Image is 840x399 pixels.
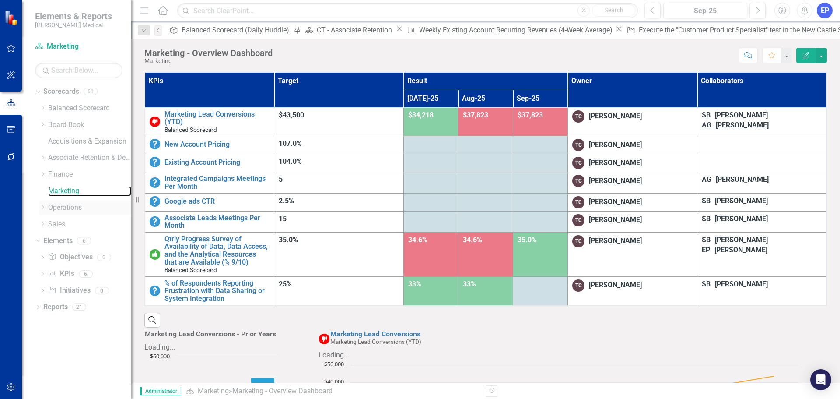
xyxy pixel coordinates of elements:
span: $43,500 [279,111,304,119]
td: Double-Click to Edit Right Click for Context Menu [145,136,274,154]
img: Below Target [319,334,329,344]
img: On or Above Target [150,249,160,260]
td: Double-Click to Edit [697,193,826,211]
img: No Information [150,177,160,188]
a: CT - Associate Retention [302,25,395,35]
div: Loading... [144,343,305,353]
a: Google ads CTR [164,198,269,205]
span: 34.6% [463,236,482,244]
a: Finance [48,169,131,180]
div: CT - Associate Retention [317,25,395,35]
img: No Information [150,157,160,167]
img: ClearPoint Strategy [4,10,20,25]
span: $34,218 [408,111,434,119]
span: 107.0% [279,139,302,148]
div: » [185,386,479,396]
a: Marketing Lead Conversions [330,330,420,338]
div: SB [702,214,710,224]
a: Initiatives [48,286,90,296]
td: Double-Click to Edit [568,136,697,154]
div: [PERSON_NAME] [715,235,768,245]
div: Marketing - Overview Dashboard [144,48,273,58]
span: 15 [279,215,287,223]
div: TC [572,157,584,169]
div: [PERSON_NAME] [715,110,768,120]
span: Balanced Scorecard [164,126,217,133]
span: Balanced Scorecard [164,266,217,273]
a: Marketing [198,387,229,395]
div: Loading... [318,350,827,360]
div: [PERSON_NAME] [715,214,768,224]
a: Marketing [48,186,131,196]
img: No Information [150,196,160,207]
a: Operations [48,203,131,213]
div: SB [702,235,710,245]
a: Balanced Scorecard (Daily Huddle) [167,25,291,35]
span: 35.0% [279,236,298,244]
td: Double-Click to Edit [697,172,826,193]
div: TC [572,175,584,187]
button: EP [817,3,833,18]
a: New Account Pricing [164,141,269,148]
button: Sep-25 [663,3,747,18]
text: $40,000 [324,378,344,385]
div: [PERSON_NAME] [589,140,642,150]
span: Administrator [140,387,181,395]
td: Double-Click to Edit [568,172,697,193]
div: [PERSON_NAME] [589,236,642,246]
span: $37,823 [463,111,488,119]
td: Double-Click to Edit [697,232,826,276]
a: % of Respondents Reporting Frustration with Data Sharing or System Integration [164,279,269,303]
a: Elements [43,236,73,246]
a: Weekly Existing Account Recurring Revenues (4-Week Average) [404,25,614,35]
div: [PERSON_NAME] [715,196,768,206]
div: Balanced Scorecard (Daily Huddle) [182,25,291,35]
a: Marketing [35,42,122,52]
div: [PERSON_NAME] [714,245,767,255]
span: $37,823 [518,111,543,119]
a: Board Book [48,120,131,130]
div: 0 [95,287,109,294]
div: Marketing - Overview Dashboard [232,387,332,395]
div: Weekly Existing Account Recurring Revenues (4-Week Average) [419,25,615,35]
td: Double-Click to Edit [568,232,697,276]
img: No Information [150,139,160,149]
text: $50,000 [324,360,344,368]
a: Associate Retention & Development [48,153,131,163]
span: 33% [408,280,421,288]
button: Search [592,4,636,17]
a: Objectives [48,252,92,262]
div: TC [572,139,584,151]
span: 5 [279,175,283,184]
div: [PERSON_NAME] [589,215,642,225]
div: SB [702,196,710,206]
text: $40,000 [150,381,170,389]
a: Sales [48,219,131,230]
div: [PERSON_NAME] [716,120,769,131]
div: [PERSON_NAME] [716,175,769,185]
img: No Information [150,216,160,227]
td: Double-Click to Edit [568,154,697,172]
td: Double-Click to Edit Right Click for Context Menu [145,154,274,172]
small: Marketing Lead Conversions (YTD) [330,338,421,345]
span: 33% [463,280,476,288]
div: SB [702,110,710,120]
a: Integrated Campaigns Meetings Per Month [164,175,269,190]
div: Sep-25 [666,6,744,16]
div: SB [702,279,710,290]
img: Below Target [150,117,160,127]
div: 61 [84,88,98,95]
div: 6 [77,237,91,244]
div: [PERSON_NAME] [589,158,642,168]
td: Double-Click to Edit [568,193,697,211]
a: Marketing Lead Conversions (YTD) [164,110,269,126]
span: 25% [279,280,292,288]
td: Double-Click to Edit [568,276,697,305]
td: Double-Click to Edit Right Click for Context Menu [145,107,274,136]
span: 34.6% [408,236,427,244]
span: Elements & Reports [35,11,112,21]
div: TC [572,279,584,292]
div: Open Intercom Messenger [810,369,831,390]
h3: Marketing Lead Conversions - Prior Years [145,330,276,338]
small: [PERSON_NAME] Medical [35,21,112,28]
